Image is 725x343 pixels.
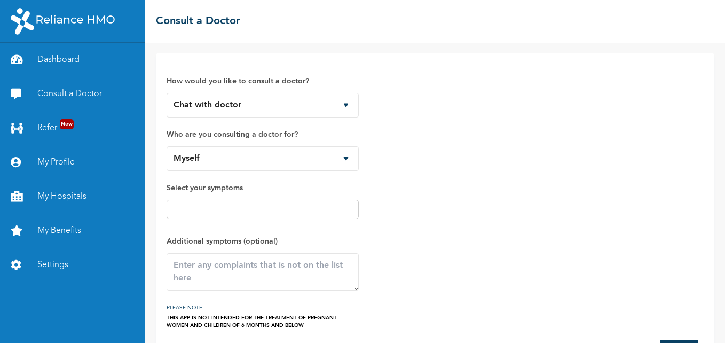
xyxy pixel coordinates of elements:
[167,235,359,248] label: Additional symptoms (optional)
[60,119,74,129] span: New
[167,314,359,329] div: THIS APP IS NOT INTENDED FOR THE TREATMENT OF PREGNANT WOMEN AND CHILDREN OF 6 MONTHS AND BELOW
[167,182,359,194] label: Select your symptoms
[156,13,240,29] h2: Consult a Doctor
[167,75,359,88] label: How would you like to consult a doctor?
[167,301,359,314] h3: PLEASE NOTE
[167,128,359,141] label: Who are you consulting a doctor for?
[11,8,115,35] img: RelianceHMO's Logo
